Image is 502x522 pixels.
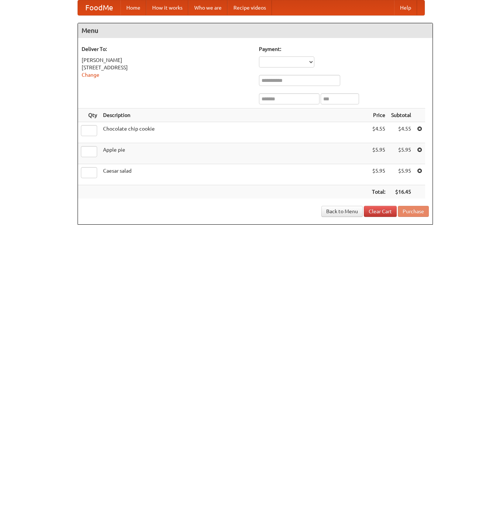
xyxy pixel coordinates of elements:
[394,0,417,15] a: Help
[120,0,146,15] a: Home
[388,108,414,122] th: Subtotal
[78,23,433,38] h4: Menu
[388,143,414,164] td: $5.95
[388,185,414,199] th: $16.45
[146,0,188,15] a: How it works
[369,108,388,122] th: Price
[369,164,388,185] td: $5.95
[78,0,120,15] a: FoodMe
[188,0,228,15] a: Who we are
[82,56,252,64] div: [PERSON_NAME]
[388,164,414,185] td: $5.95
[369,143,388,164] td: $5.95
[398,206,429,217] button: Purchase
[388,122,414,143] td: $4.55
[100,143,369,164] td: Apple pie
[82,72,99,78] a: Change
[321,206,363,217] a: Back to Menu
[82,45,252,53] h5: Deliver To:
[369,185,388,199] th: Total:
[78,108,100,122] th: Qty
[228,0,272,15] a: Recipe videos
[100,108,369,122] th: Description
[259,45,429,53] h5: Payment:
[100,164,369,185] td: Caesar salad
[364,206,397,217] a: Clear Cart
[82,64,252,71] div: [STREET_ADDRESS]
[369,122,388,143] td: $4.55
[100,122,369,143] td: Chocolate chip cookie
